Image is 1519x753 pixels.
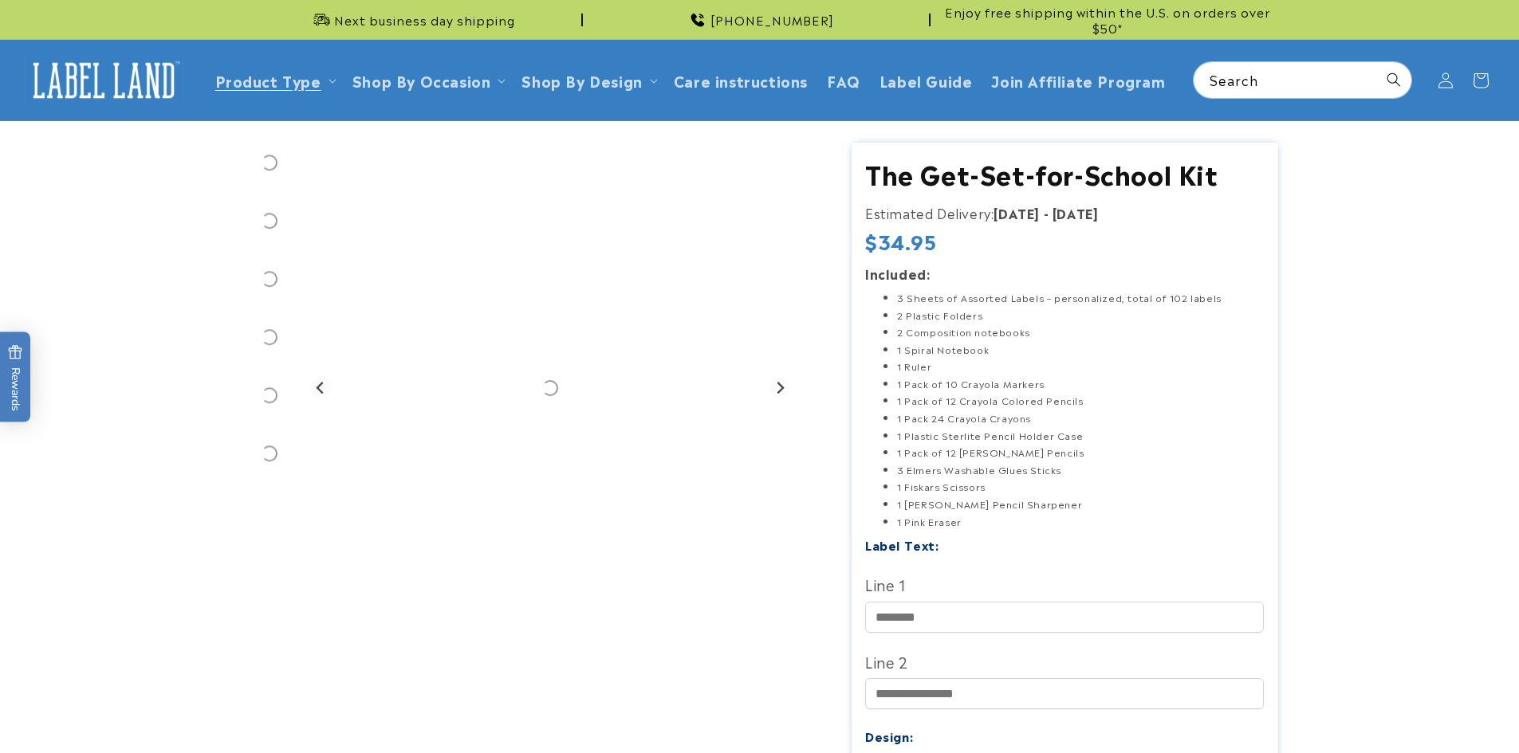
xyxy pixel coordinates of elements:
li: 1 Fiskars Scissors [897,478,1264,496]
strong: Included: [865,264,930,283]
p: Estimated Delivery: [865,202,1264,225]
a: Label Land [18,49,190,111]
li: 1 Spiral Notebook [897,341,1264,359]
span: FAQ [827,71,860,89]
summary: Shop By Occasion [343,61,513,99]
li: 2 Plastic Folders [897,307,1264,324]
summary: Product Type [206,61,343,99]
span: Care instructions [674,71,808,89]
li: 3 Elmers Washable Glues Sticks [897,461,1264,479]
a: Label Guide [870,61,982,99]
div: Go to slide 7 [242,426,297,481]
span: Rewards [8,344,23,410]
strong: [DATE] [994,203,1040,222]
strong: - [1044,203,1049,222]
div: Go to slide 2 [242,135,297,190]
button: Go to last slide [310,377,332,398]
a: Product Type [215,69,321,91]
li: 1 Ruler [897,358,1264,375]
span: [PHONE_NUMBER] [710,12,834,28]
li: 1 Plastic Sterlite Pencil Holder Case [897,427,1264,445]
li: 3 Sheets of Assorted Labels – personalized, total of 102 labels [897,289,1264,307]
label: Label Text: [865,535,939,554]
div: Go to slide 4 [242,251,297,307]
li: 1 [PERSON_NAME] Pencil Sharpener [897,496,1264,513]
li: 1 Pack 24 Crayola Crayons [897,410,1264,427]
span: Next business day shipping [334,12,515,28]
li: 1 Pack of 10 Crayola Markers [897,375,1264,393]
h1: The Get-Set-for-School Kit [865,157,1264,190]
li: 1 Pack of 12 Crayola Colored Pencils [897,392,1264,410]
span: Enjoy free shipping within the U.S. on orders over $50* [937,4,1278,35]
strong: [DATE] [1053,203,1099,222]
label: Design: [865,727,913,745]
label: Line 2 [865,649,1264,674]
a: Care instructions [664,61,817,99]
span: Label Guide [880,71,973,89]
a: Shop By Design [521,69,642,91]
div: Go to slide 3 [242,193,297,249]
summary: Shop By Design [512,61,663,99]
a: Join Affiliate Program [982,61,1175,99]
button: Next slide [769,377,790,398]
media-gallery: Gallery Viewer [242,143,812,641]
button: Search [1376,62,1411,97]
a: FAQ [817,61,870,99]
li: 2 Composition notebooks [897,324,1264,341]
label: Line 1 [865,571,1264,597]
span: $34.95 [865,229,937,253]
div: Go to slide 6 [242,367,297,423]
span: Join Affiliate Program [991,71,1165,89]
li: 1 Pack of 12 [PERSON_NAME] Pencils [897,444,1264,461]
div: Go to slide 5 [242,309,297,365]
img: Label Land [24,56,183,105]
li: 1 Pink Eraser [897,513,1264,531]
span: Shop By Occasion [352,71,491,89]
